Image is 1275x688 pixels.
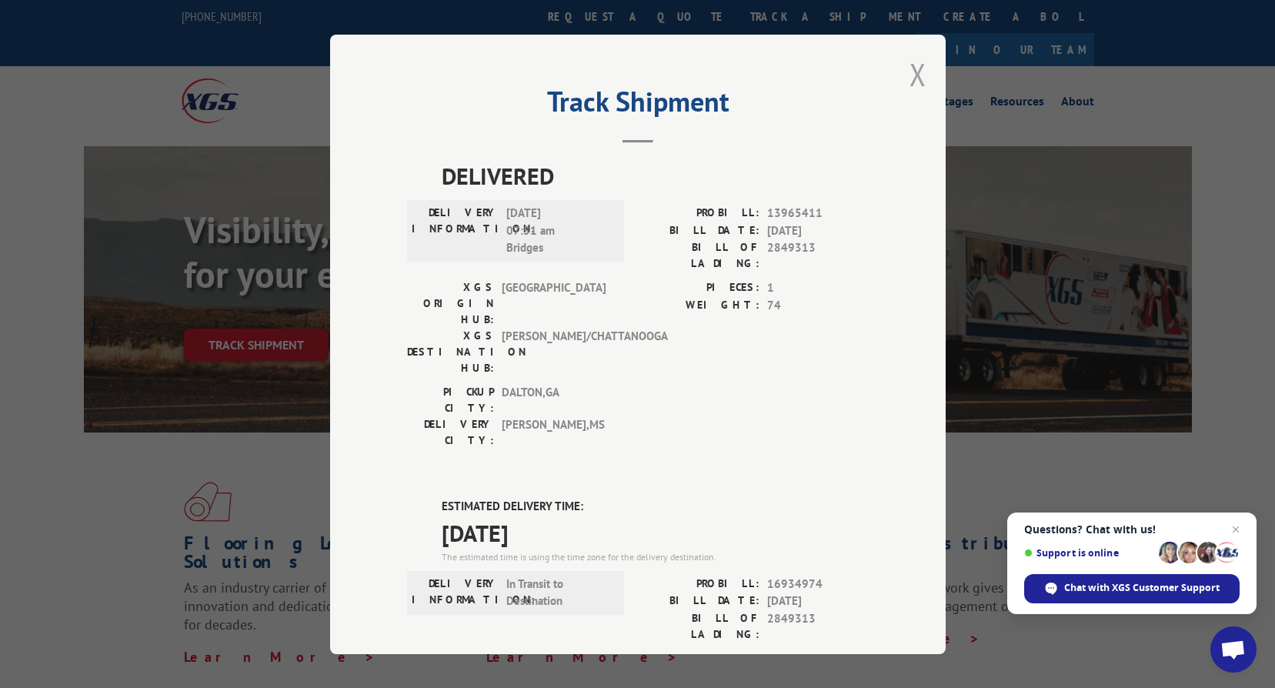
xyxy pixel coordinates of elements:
[506,205,610,257] span: [DATE] 07:51 am Bridges
[767,610,869,642] span: 2849313
[412,205,499,257] label: DELIVERY INFORMATION:
[442,515,869,549] span: [DATE]
[767,279,869,297] span: 1
[638,610,759,642] label: BILL OF LADING:
[442,498,869,516] label: ESTIMATED DELIVERY TIME:
[506,575,610,610] span: In Transit to Destination
[638,205,759,222] label: PROBILL:
[767,575,869,593] span: 16934974
[767,650,869,667] span: 2
[407,328,494,376] label: XGS DESTINATION HUB:
[502,384,606,416] span: DALTON , GA
[502,279,606,328] span: [GEOGRAPHIC_DATA]
[1024,547,1153,559] span: Support is online
[1064,581,1220,595] span: Chat with XGS Customer Support
[638,575,759,593] label: PROBILL:
[442,549,869,563] div: The estimated time is using the time zone for the delivery destination.
[407,91,869,120] h2: Track Shipment
[767,593,869,610] span: [DATE]
[767,205,869,222] span: 13965411
[442,159,869,193] span: DELIVERED
[638,222,759,239] label: BILL DATE:
[412,575,499,610] label: DELIVERY INFORMATION:
[767,296,869,314] span: 74
[638,279,759,297] label: PIECES:
[638,239,759,272] label: BILL OF LADING:
[910,54,926,95] button: Close modal
[1210,626,1257,673] div: Open chat
[767,222,869,239] span: [DATE]
[1024,523,1240,536] span: Questions? Chat with us!
[502,416,606,449] span: [PERSON_NAME] , MS
[638,296,759,314] label: WEIGHT:
[407,279,494,328] label: XGS ORIGIN HUB:
[638,593,759,610] label: BILL DATE:
[638,650,759,667] label: PIECES:
[1024,574,1240,603] div: Chat with XGS Customer Support
[767,239,869,272] span: 2849313
[407,416,494,449] label: DELIVERY CITY:
[407,384,494,416] label: PICKUP CITY:
[502,328,606,376] span: [PERSON_NAME]/CHATTANOOGA
[1227,520,1245,539] span: Close chat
